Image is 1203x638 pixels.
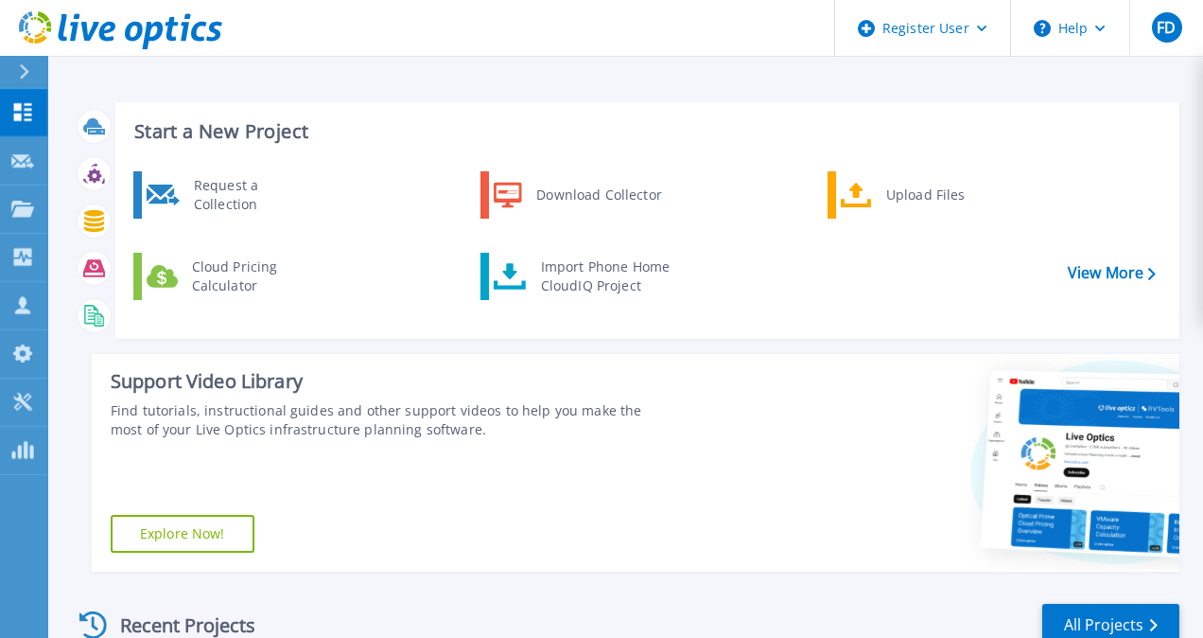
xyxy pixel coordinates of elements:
span: FD [1157,20,1176,35]
div: Request a Collection [184,176,323,214]
div: Upload Files [877,176,1017,214]
a: Cloud Pricing Calculator [133,253,327,300]
div: Cloud Pricing Calculator [183,257,323,295]
a: Request a Collection [133,171,327,219]
div: Download Collector [527,176,670,214]
div: Find tutorials, instructional guides and other support videos to help you make the most of your L... [111,401,676,439]
a: Upload Files [828,171,1021,219]
a: View More [1068,264,1156,282]
div: Support Video Library [111,369,676,394]
div: Import Phone Home CloudIQ Project [532,257,679,295]
a: Explore Now! [111,515,254,553]
h3: Start a New Project [134,121,1155,142]
a: Download Collector [480,171,674,219]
